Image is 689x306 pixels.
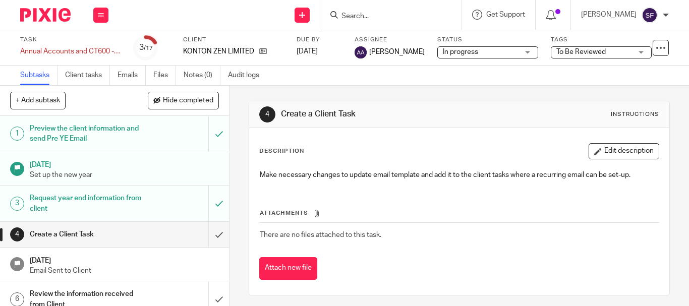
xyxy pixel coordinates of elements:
label: Due by [297,36,342,44]
label: Status [437,36,538,44]
div: 3 [139,42,153,53]
p: Email Sent to Client [30,266,219,276]
button: Attach new file [259,257,317,280]
div: 3 [10,197,24,211]
div: 1 [10,127,24,141]
a: Notes (0) [184,66,220,85]
a: Audit logs [228,66,267,85]
p: [PERSON_NAME] [581,10,637,20]
a: Files [153,66,176,85]
div: 4 [259,106,275,123]
label: Task [20,36,121,44]
a: Subtasks [20,66,58,85]
p: Set up the new year [30,170,219,180]
span: There are no files attached to this task. [260,231,381,238]
button: Edit description [589,143,659,159]
p: Make necessary changes to update email template and add it to the client tasks where a recurring ... [260,170,659,180]
label: Assignee [355,36,425,44]
img: Pixie [20,8,71,22]
h1: Preview the client information and send Pre YE Email [30,121,142,147]
h1: [DATE] [30,253,219,266]
input: Search [340,12,431,21]
span: [DATE] [297,48,318,55]
span: To Be Reviewed [556,48,606,55]
img: svg%3E [642,7,658,23]
div: 4 [10,227,24,241]
a: Emails [118,66,146,85]
h1: Request year end information from client [30,191,142,216]
label: Tags [551,36,652,44]
p: KONTON ZEN LIMITED [183,46,254,56]
h1: [DATE] [30,157,219,170]
div: Instructions [611,110,659,118]
span: [PERSON_NAME] [369,47,425,57]
label: Client [183,36,284,44]
span: Attachments [260,210,308,216]
button: Hide completed [148,92,219,109]
div: Annual Accounts and CT600 - Xero [20,46,121,56]
span: In progress [443,48,478,55]
h1: Create a Client Task [281,109,481,119]
span: Get Support [486,11,525,18]
p: Description [259,147,304,155]
img: svg%3E [355,46,367,58]
button: + Add subtask [10,92,66,109]
span: Hide completed [163,97,213,105]
a: Client tasks [65,66,110,85]
small: /17 [144,45,153,51]
h1: Create a Client Task [30,227,142,242]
